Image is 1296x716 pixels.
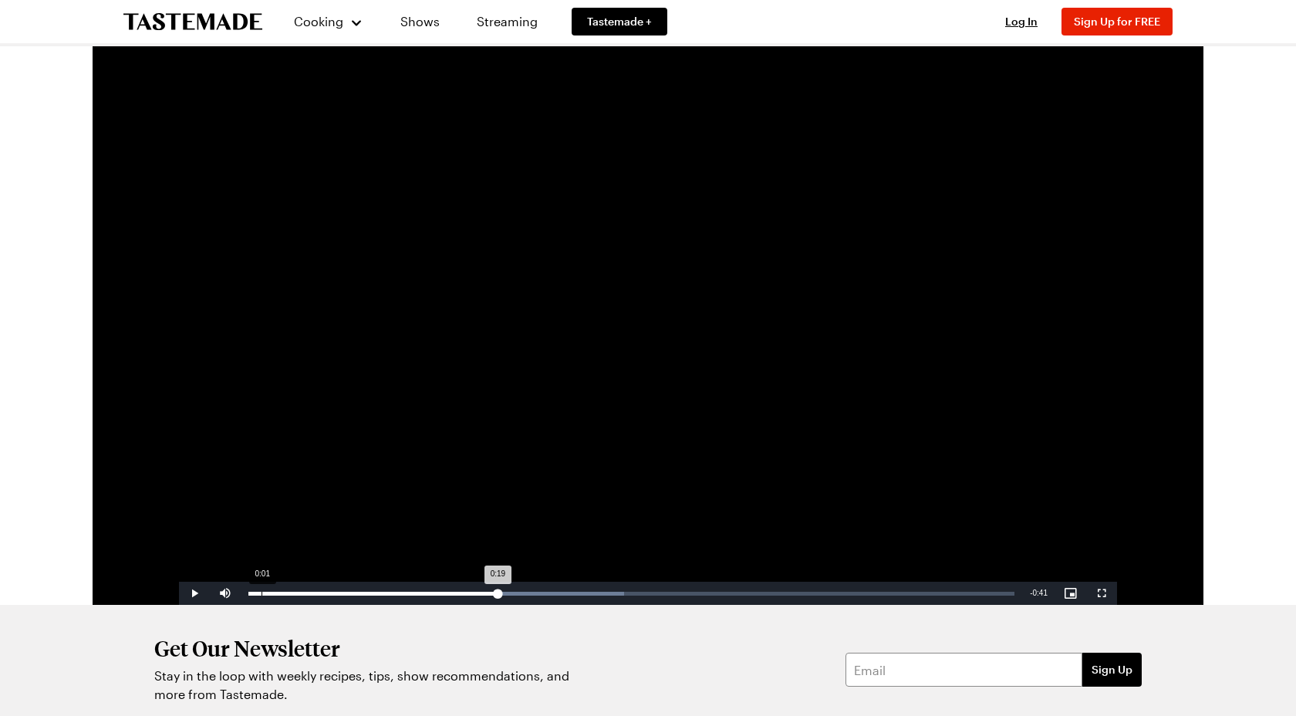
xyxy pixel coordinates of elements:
[248,592,1014,596] div: Progress Bar
[587,14,652,29] span: Tastemade +
[1005,15,1038,28] span: Log In
[179,582,210,605] button: Play
[179,77,1117,605] video-js: Video Player
[1074,15,1160,28] span: Sign Up for FREE
[154,636,579,660] h2: Get Our Newsletter
[1082,653,1142,687] button: Sign Up
[1061,8,1173,35] button: Sign Up for FREE
[293,3,363,40] button: Cooking
[294,14,343,29] span: Cooking
[845,653,1082,687] input: Email
[210,582,241,605] button: Mute
[154,667,579,704] p: Stay in the loop with weekly recipes, tips, show recommendations, and more from Tastemade.
[1086,582,1117,605] button: Fullscreen
[991,14,1052,29] button: Log In
[572,8,667,35] a: Tastemade +
[1092,662,1132,677] span: Sign Up
[1033,589,1048,597] span: 0:41
[1055,582,1086,605] button: Picture-in-Picture
[123,13,262,31] a: To Tastemade Home Page
[1030,589,1032,597] span: -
